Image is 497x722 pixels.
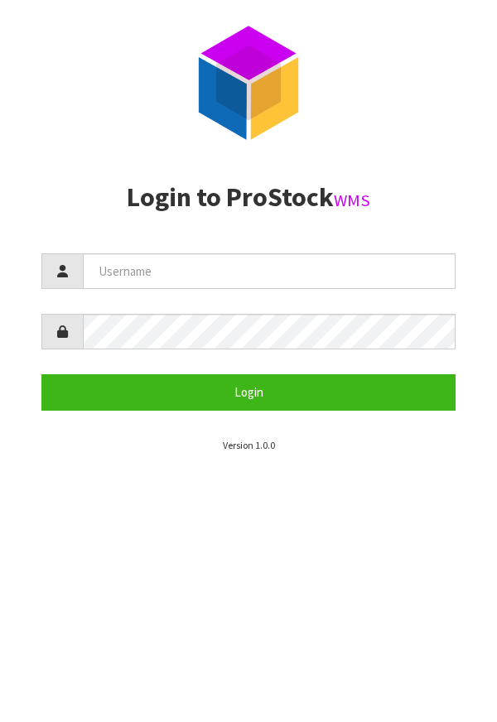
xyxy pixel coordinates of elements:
small: WMS [334,190,370,211]
img: ProStock Cube [186,21,311,145]
button: Login [41,374,456,410]
small: Version 1.0.0 [223,439,275,451]
h2: Login to ProStock [41,183,456,212]
input: Username [83,253,456,289]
